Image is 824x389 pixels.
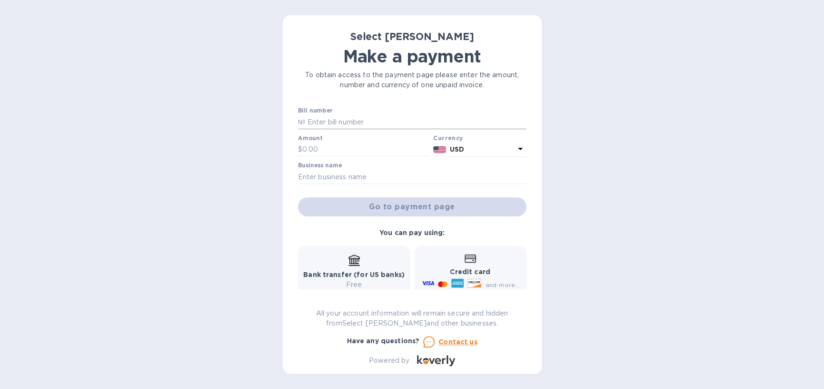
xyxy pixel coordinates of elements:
[302,143,430,157] input: 0.00
[379,229,445,236] b: You can pay using:
[303,280,405,290] p: Free
[433,146,446,153] img: USD
[350,31,474,42] b: Select [PERSON_NAME]
[369,356,409,366] p: Powered by
[438,338,477,346] u: Contact us
[298,46,526,66] h1: Make a payment
[303,271,405,278] b: Bank transfer (for US banks)
[347,337,420,345] b: Have any questions?
[450,145,464,153] b: USD
[298,135,322,141] label: Amount
[298,170,526,184] input: Enter business name
[485,281,520,288] span: and more...
[306,115,526,129] input: Enter bill number
[298,117,306,127] p: №
[298,144,302,154] p: $
[450,268,490,276] b: Credit card
[298,308,526,328] p: All your account information will remain secure and hidden from Select [PERSON_NAME] and other bu...
[298,163,342,169] label: Business name
[298,70,526,90] p: To obtain access to the payment page please enter the amount, number and currency of one unpaid i...
[433,134,463,142] b: Currency
[298,108,332,114] label: Bill number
